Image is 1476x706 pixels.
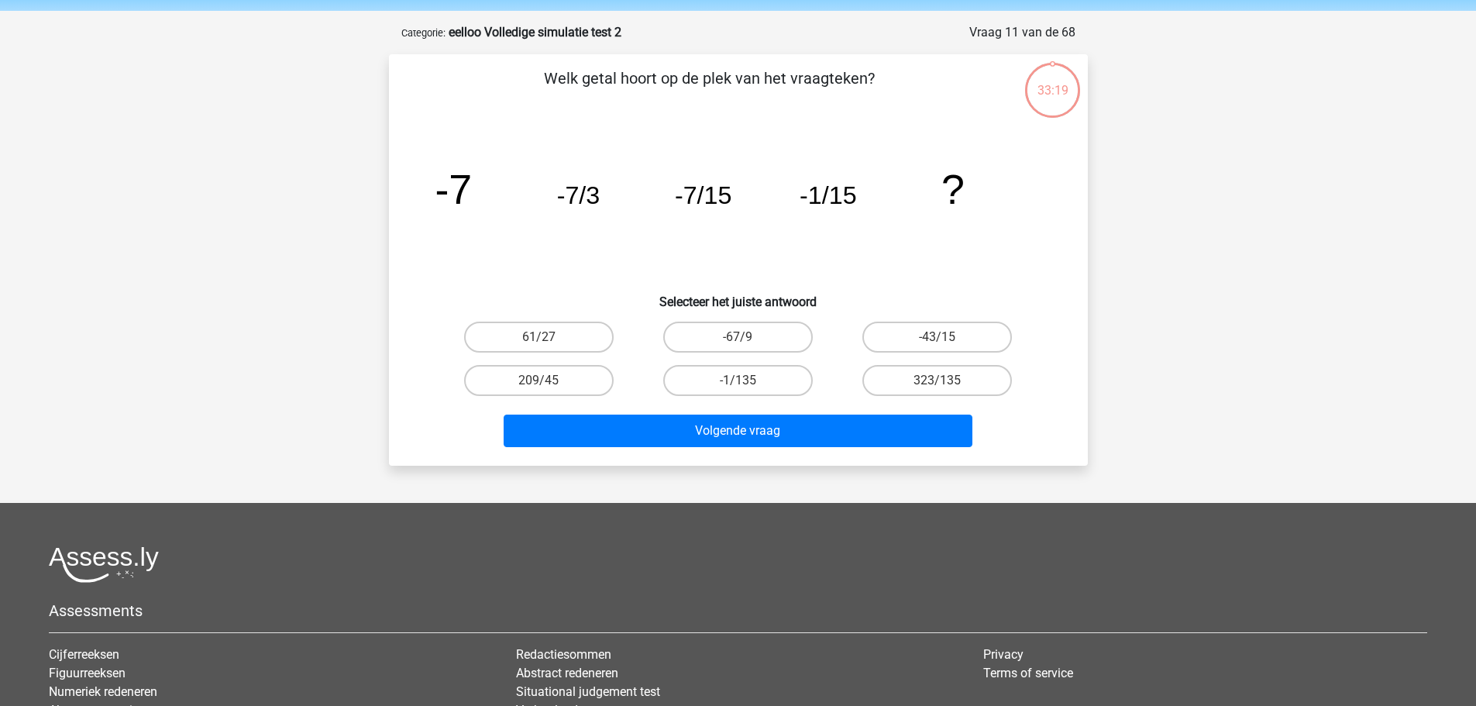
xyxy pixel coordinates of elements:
[49,684,157,699] a: Numeriek redeneren
[49,647,119,662] a: Cijferreeksen
[516,684,660,699] a: Situational judgement test
[800,181,856,209] tspan: -1/15
[941,166,965,212] tspan: ?
[1024,61,1082,100] div: 33:19
[556,181,600,209] tspan: -7/3
[464,365,614,396] label: 209/45
[862,322,1012,353] label: -43/15
[663,365,813,396] label: -1/135
[464,322,614,353] label: 61/27
[435,166,472,212] tspan: -7
[674,181,731,209] tspan: -7/15
[983,666,1073,680] a: Terms of service
[663,322,813,353] label: -67/9
[983,647,1024,662] a: Privacy
[49,666,126,680] a: Figuurreeksen
[401,27,446,39] small: Categorie:
[969,23,1075,42] div: Vraag 11 van de 68
[414,67,1005,113] p: Welk getal hoort op de plek van het vraagteken?
[49,601,1427,620] h5: Assessments
[449,25,621,40] strong: eelloo Volledige simulatie test 2
[516,666,618,680] a: Abstract redeneren
[516,647,611,662] a: Redactiesommen
[49,546,159,583] img: Assessly logo
[504,415,972,447] button: Volgende vraag
[414,282,1063,309] h6: Selecteer het juiste antwoord
[862,365,1012,396] label: 323/135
